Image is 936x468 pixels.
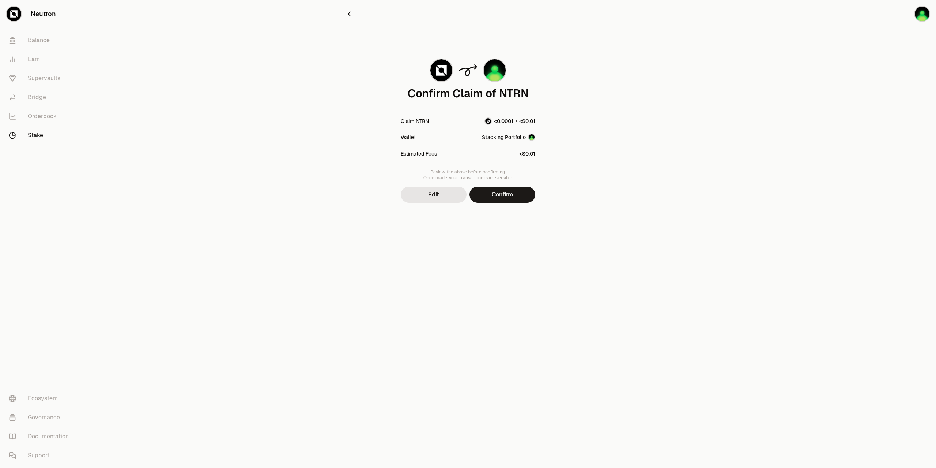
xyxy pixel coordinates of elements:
a: Supervaults [3,69,79,88]
div: Stacking Portfolio [482,134,526,141]
div: Review the above before confirming. Once made, your transaction is irreversible. [401,169,535,181]
a: Ecosystem [3,389,79,408]
div: Confirm Claim of NTRN [401,88,535,100]
img: Account Image [529,134,535,140]
a: Balance [3,31,79,50]
img: NTRN Logo [430,59,452,81]
img: Account Image [484,59,506,81]
img: Stacking Portfolio [915,7,929,21]
img: NTRN Logo [485,118,491,124]
button: Confirm [469,187,535,203]
a: Governance [3,408,79,427]
div: Wallet [401,134,416,141]
a: Documentation [3,427,79,446]
div: Estimated Fees [401,150,437,157]
a: Orderbook [3,107,79,126]
button: Edit [401,187,467,203]
div: Claim NTRN [401,117,429,125]
a: Bridge [3,88,79,107]
a: Support [3,446,79,465]
a: Stake [3,126,79,145]
a: Earn [3,50,79,69]
button: Stacking PortfolioAccount Image [482,134,535,141]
